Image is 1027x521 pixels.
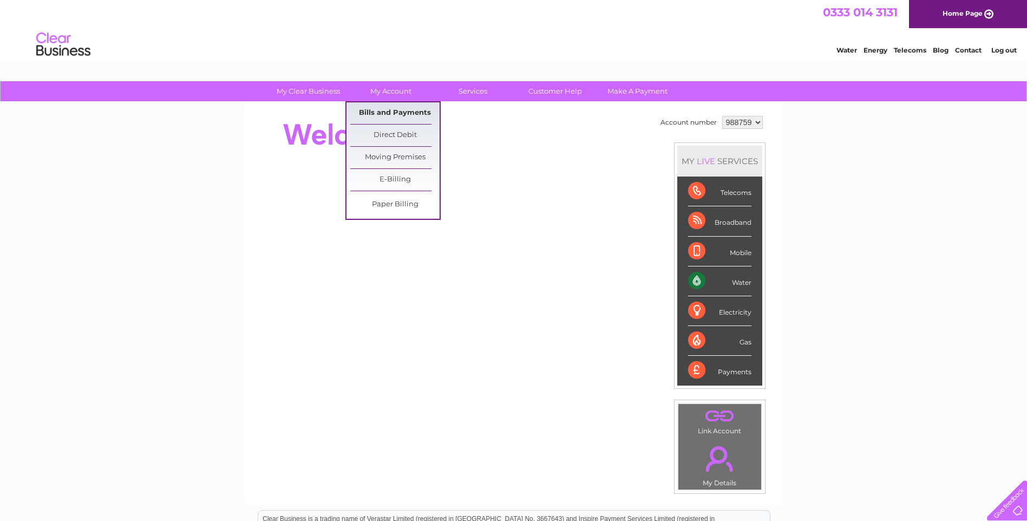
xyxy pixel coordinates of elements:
[350,125,440,146] a: Direct Debit
[593,81,682,101] a: Make A Payment
[695,156,717,166] div: LIVE
[350,102,440,124] a: Bills and Payments
[428,81,518,101] a: Services
[836,46,857,54] a: Water
[678,437,762,490] td: My Details
[991,46,1017,54] a: Log out
[688,206,751,236] div: Broadband
[933,46,948,54] a: Blog
[511,81,600,101] a: Customer Help
[681,407,758,426] a: .
[894,46,926,54] a: Telecoms
[264,81,353,101] a: My Clear Business
[678,403,762,438] td: Link Account
[688,266,751,296] div: Water
[658,113,719,132] td: Account number
[677,146,762,177] div: MY SERVICES
[350,194,440,216] a: Paper Billing
[955,46,982,54] a: Contact
[688,356,751,385] div: Payments
[350,169,440,191] a: E-Billing
[688,237,751,266] div: Mobile
[688,296,751,326] div: Electricity
[36,28,91,61] img: logo.png
[688,177,751,206] div: Telecoms
[350,147,440,168] a: Moving Premises
[823,5,898,19] a: 0333 014 3131
[346,81,435,101] a: My Account
[864,46,887,54] a: Energy
[688,326,751,356] div: Gas
[681,440,758,478] a: .
[258,6,770,53] div: Clear Business is a trading name of Verastar Limited (registered in [GEOGRAPHIC_DATA] No. 3667643...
